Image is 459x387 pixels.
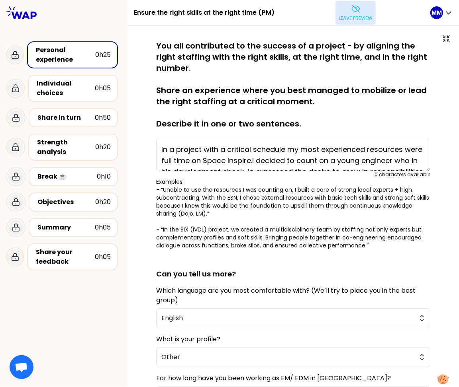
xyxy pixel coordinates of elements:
div: Individual choices [37,79,95,98]
h2: Can you tell us more? [156,256,430,280]
div: 0h20 [95,142,111,152]
button: Other [156,347,430,367]
div: Objectives [37,197,95,207]
div: Share your feedback [36,247,95,266]
p: You all contributed to the success of a project - by aligning the right staffing with the right s... [156,40,430,129]
label: For how long have you been working as EM/ EDM in [GEOGRAPHIC_DATA]? [156,373,391,383]
button: MM [430,6,453,19]
label: Which language are you most comfortable with? (We’ll try to place you in the best group) [156,286,416,305]
div: Strength analysis [37,138,95,157]
textarea: In a project with a critical schedule my most experienced resources were full time on Space Inspi... [156,139,430,171]
span: English [161,313,414,323]
button: Leave preview [335,1,376,25]
div: 0h10 [97,172,111,181]
div: Share in turn [37,113,95,123]
div: 0 characters available [375,171,430,178]
button: English [156,308,430,328]
div: Break ☕️ [37,172,97,181]
div: 0h05 [95,223,111,232]
div: 0h20 [95,197,111,207]
div: Personal experience [36,45,95,64]
span: Other [161,352,414,362]
label: What is your profile? [156,334,220,344]
div: 0h05 [95,84,111,93]
div: 0h50 [95,113,111,123]
div: 0h25 [95,50,111,60]
div: Summary [37,223,95,232]
div: 0h05 [95,252,111,262]
p: Examples: - “Unable to use the resources I was counting on, I built a core of strong local expert... [156,178,430,249]
div: Ouvrir le chat [10,355,33,379]
p: MM [432,9,442,17]
p: Leave preview [339,15,373,21]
